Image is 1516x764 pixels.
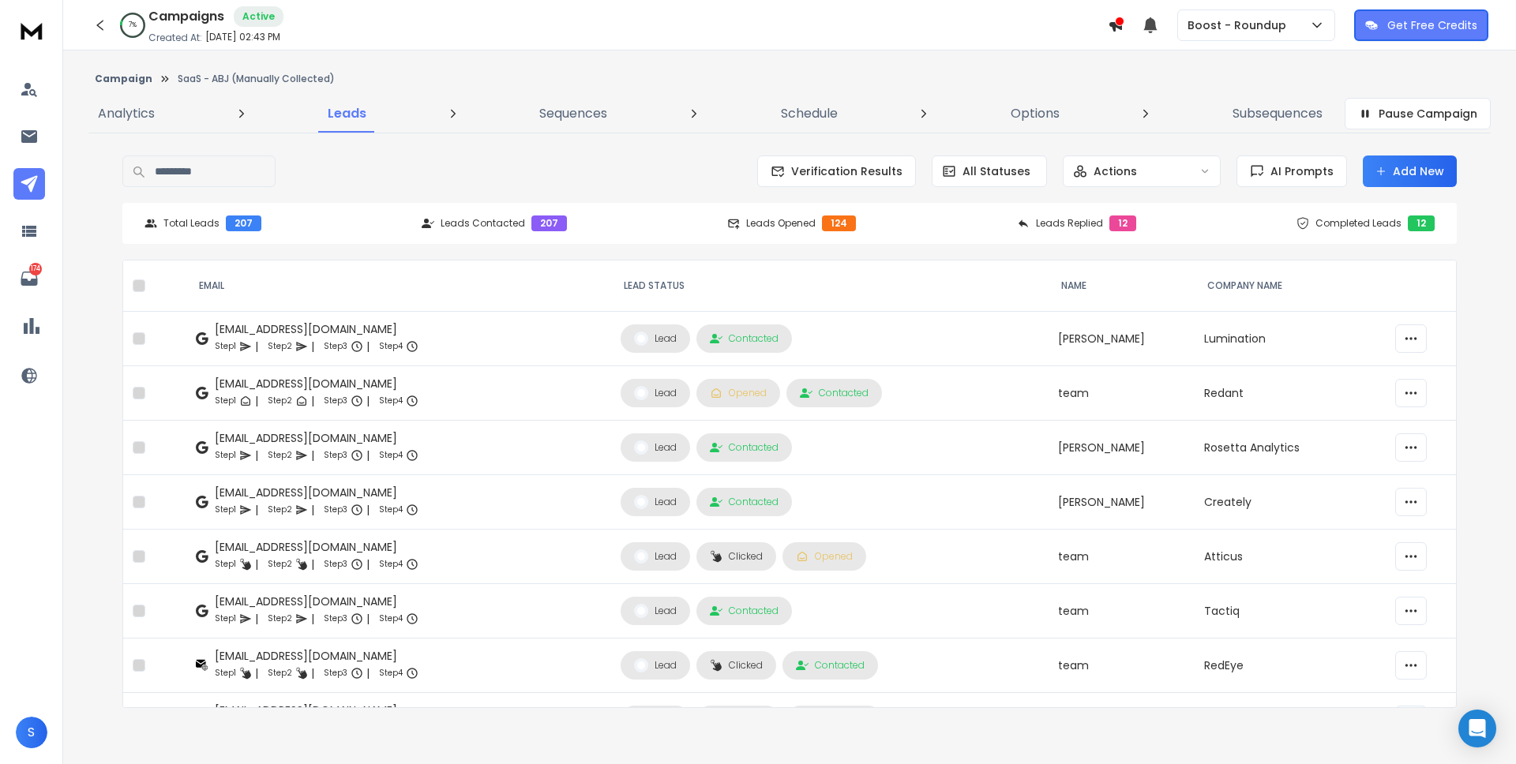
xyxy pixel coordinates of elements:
p: Options [1011,104,1060,123]
p: Step 1 [215,556,236,572]
td: Atticus [1195,530,1386,584]
p: Leads [328,104,366,123]
button: Campaign [95,73,152,85]
div: Lead [634,331,677,346]
div: Contacted [710,332,779,345]
p: Boost - Roundup [1188,17,1293,33]
p: Step 2 [268,611,292,627]
div: Contacted [710,441,779,454]
p: Step 3 [324,448,347,463]
p: | [311,393,314,409]
td: team [1049,584,1195,639]
h1: Campaigns [148,7,224,26]
div: Contacted [800,387,869,399]
p: Created At: [148,32,202,44]
p: Step 3 [324,502,347,518]
p: Sequences [539,104,607,123]
div: 12 [1408,215,1435,231]
a: Subsequences [1223,95,1332,133]
p: Step 4 [379,393,403,409]
a: Leads [318,95,376,133]
p: | [311,339,314,354]
td: Lez [1049,693,1195,747]
td: Tactiq [1195,584,1386,639]
p: | [255,339,258,354]
div: 207 [226,215,261,231]
td: team [1049,366,1195,421]
p: Get Free Credits [1387,17,1477,33]
td: Lumination [1195,312,1386,366]
p: Leads Opened [746,217,816,230]
a: 174 [13,263,45,294]
p: Analytics [98,104,155,123]
td: [PERSON_NAME] [1049,475,1195,530]
div: 207 [531,215,567,231]
p: Step 4 [379,502,403,518]
div: Lead [634,495,677,509]
div: Lead [634,604,677,618]
div: Lead [634,386,677,400]
p: | [311,556,314,572]
p: Schedule [781,104,838,123]
p: | [255,665,258,681]
p: Step 2 [268,393,292,409]
p: Step 2 [268,665,292,681]
p: Step 2 [268,448,292,463]
p: SaaS - ABJ (Manually Collected) [178,73,335,85]
p: | [366,448,370,463]
td: Rosetta Analytics [1195,421,1386,475]
p: Total Leads [163,217,220,230]
p: | [255,556,258,572]
p: All Statuses [963,163,1030,179]
p: | [311,611,314,627]
p: | [311,448,314,463]
p: | [366,393,370,409]
div: Contacted [710,496,779,508]
p: | [255,393,258,409]
p: Step 3 [324,665,347,681]
p: Completed Leads [1315,217,1402,230]
div: Opened [796,550,853,563]
div: 12 [1109,215,1136,231]
th: LEAD STATUS [611,260,1049,312]
p: Step 4 [379,665,403,681]
td: Creately [1195,475,1386,530]
p: Step 4 [379,339,403,354]
td: [PERSON_NAME] [1049,421,1195,475]
p: | [255,502,258,518]
div: Lead [634,440,677,455]
td: [PERSON_NAME] [1049,312,1195,366]
p: Step 4 [379,556,403,572]
p: | [255,448,258,463]
p: Step 1 [215,611,236,627]
div: [EMAIL_ADDRESS][DOMAIN_NAME] [215,702,418,718]
p: Step 1 [215,665,236,681]
p: Step 1 [215,502,236,518]
p: Step 3 [324,393,347,409]
p: Subsequences [1233,104,1323,123]
p: Step 2 [268,502,292,518]
button: Add New [1363,155,1457,187]
button: S [16,717,47,748]
button: Get Free Credits [1354,9,1488,41]
td: team [1049,639,1195,693]
p: Leads Replied [1036,217,1103,230]
th: NAME [1049,260,1195,312]
div: Opened [710,387,767,399]
p: 7 % [129,21,137,30]
p: | [366,611,370,627]
div: Lead [634,658,677,672]
div: [EMAIL_ADDRESS][DOMAIN_NAME] [215,485,418,500]
td: Redant [1195,366,1386,421]
p: | [311,665,314,681]
td: RedEye [1195,639,1386,693]
button: Pause Campaign [1345,98,1491,129]
a: Options [1001,95,1069,133]
p: | [366,339,370,354]
p: [DATE] 02:43 PM [205,31,280,43]
div: Active [234,6,283,27]
p: Step 3 [324,556,347,572]
th: Company Name [1195,260,1386,312]
p: | [255,611,258,627]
